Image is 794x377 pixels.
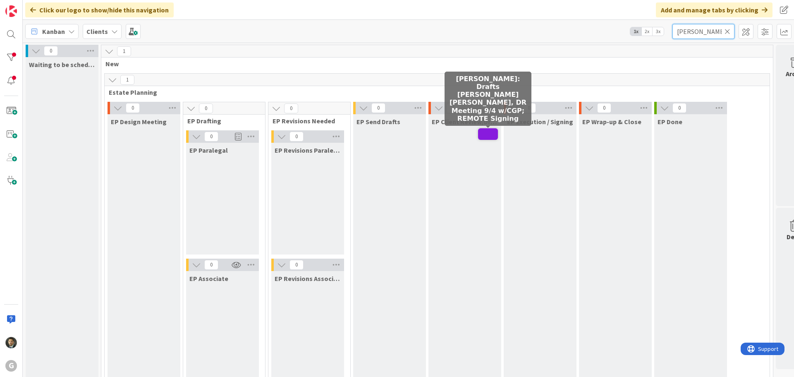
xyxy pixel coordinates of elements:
[117,46,131,56] span: 1
[5,5,17,17] img: Visit kanbanzone.com
[653,27,664,36] span: 3x
[42,26,65,36] span: Kanban
[356,118,400,126] span: EP Send Drafts
[5,360,17,372] div: G
[199,103,213,113] span: 0
[44,46,58,56] span: 0
[86,27,108,36] b: Clients
[284,103,298,113] span: 0
[189,146,228,154] span: EP Paralegal
[275,146,341,154] span: EP Revisions Paralegal
[204,260,218,270] span: 0
[432,118,498,126] span: EP Client Review/Draft Review Meeting
[126,103,140,113] span: 0
[111,118,167,126] span: EP Design Meeting
[582,118,641,126] span: EP Wrap-up & Close
[448,75,528,122] h5: [PERSON_NAME]: Drafts [PERSON_NAME] [PERSON_NAME], DR Meeting 9/4 w/CGP; REMOTE Signing
[273,117,340,125] span: EP Revisions Needed
[507,118,573,126] span: EP Execution / Signing
[371,103,385,113] span: 0
[658,118,682,126] span: EP Done
[17,1,38,11] span: Support
[120,75,134,85] span: 1
[597,103,611,113] span: 0
[275,274,341,283] span: EP Revisions Associate
[109,88,759,96] span: Estate Planning
[25,2,174,17] div: Click our logo to show/hide this navigation
[289,132,304,142] span: 0
[656,2,772,17] div: Add and manage tabs by clicking
[630,27,641,36] span: 1x
[672,24,734,39] input: Quick Filter...
[187,117,255,125] span: EP Drafting
[289,260,304,270] span: 0
[5,337,17,348] img: CG
[641,27,653,36] span: 2x
[29,60,95,69] span: Waiting to be scheduled
[204,132,218,142] span: 0
[105,60,763,68] span: New
[672,103,686,113] span: 0
[189,274,228,283] span: EP Associate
